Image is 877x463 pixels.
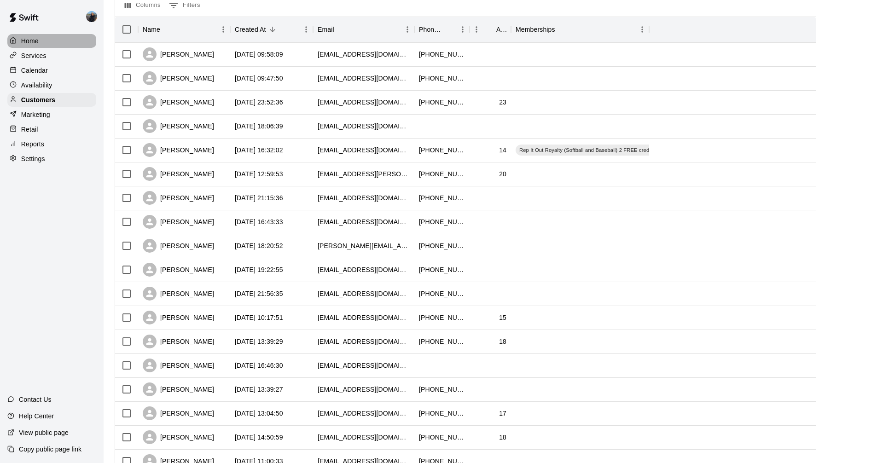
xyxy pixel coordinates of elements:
[235,122,283,131] div: 2025-07-31 18:06:39
[235,145,283,155] div: 2025-07-26 16:32:02
[318,313,410,322] div: territran@yahoo.com
[235,409,283,418] div: 2025-07-09 13:04:50
[318,17,334,42] div: Email
[635,23,649,36] button: Menu
[7,78,96,92] a: Availability
[318,50,410,59] div: joshuaneil86@gmail.com
[235,385,283,394] div: 2025-07-09 13:39:27
[443,23,456,36] button: Sort
[143,143,214,157] div: [PERSON_NAME]
[419,74,465,83] div: +17079757293
[19,445,81,454] p: Copy public page link
[419,50,465,59] div: +17073899891
[419,98,465,107] div: +17078053622
[318,241,410,250] div: sara.breedlcsw@gmail.com
[419,265,465,274] div: +17076561039
[143,311,214,324] div: [PERSON_NAME]
[21,110,50,119] p: Marketing
[21,36,39,46] p: Home
[299,23,313,36] button: Menu
[414,17,470,42] div: Phone Number
[21,154,45,163] p: Settings
[318,217,410,226] div: lee7071970@gmail.com
[7,93,96,107] a: Customers
[499,433,506,442] div: 18
[7,108,96,122] a: Marketing
[499,145,506,155] div: 14
[143,335,214,348] div: [PERSON_NAME]
[318,337,410,346] div: annettsbn@sbcglobal.net
[235,361,283,370] div: 2025-07-11 16:46:30
[235,433,283,442] div: 2025-07-08 14:50:59
[419,289,465,298] div: +17073151987
[143,430,214,444] div: [PERSON_NAME]
[235,50,283,59] div: 2025-08-11 09:58:09
[143,215,214,229] div: [PERSON_NAME]
[143,406,214,420] div: [PERSON_NAME]
[483,23,496,36] button: Sort
[419,385,465,394] div: +17073937932
[516,146,681,154] span: Rep It Out Royalty (Softball and Baseball) 2 FREE credits included!
[499,313,506,322] div: 15
[7,152,96,166] a: Settings
[235,17,266,42] div: Created At
[143,95,214,109] div: [PERSON_NAME]
[470,17,511,42] div: Age
[19,428,69,437] p: View public page
[7,137,96,151] a: Reports
[143,17,160,42] div: Name
[318,169,410,179] div: kaliyah.gipson.2023@gmail.com
[143,47,214,61] div: [PERSON_NAME]
[419,337,465,346] div: +17073348364
[318,265,410,274] div: jamesmcclanahan2@gmail.com
[21,125,38,134] p: Retail
[318,74,410,83] div: marcuswilkes08@gmail.com
[143,287,214,301] div: [PERSON_NAME]
[318,98,410,107] div: tajanaed@yahoo.com
[143,239,214,253] div: [PERSON_NAME]
[266,23,279,36] button: Sort
[456,23,470,36] button: Menu
[143,119,214,133] div: [PERSON_NAME]
[235,313,283,322] div: 2025-07-14 10:17:51
[21,51,46,60] p: Services
[19,411,54,421] p: Help Center
[419,217,465,226] div: +17078530097
[511,17,649,42] div: Memberships
[318,193,410,203] div: cye2001@gmail.com
[7,64,96,77] div: Calendar
[419,145,465,155] div: +17072071890
[235,193,283,203] div: 2025-07-21 21:15:36
[230,17,313,42] div: Created At
[21,81,52,90] p: Availability
[235,289,283,298] div: 2025-07-14 21:56:35
[419,169,465,179] div: +17077617338
[7,49,96,63] div: Services
[318,409,410,418] div: wbdlaxa2026@gmail.com
[318,289,410,298] div: meeshchinea@gmail.com
[235,265,283,274] div: 2025-07-16 19:22:55
[143,191,214,205] div: [PERSON_NAME]
[143,382,214,396] div: [PERSON_NAME]
[401,23,414,36] button: Menu
[216,23,230,36] button: Menu
[516,17,555,42] div: Memberships
[143,71,214,85] div: [PERSON_NAME]
[318,145,410,155] div: justingoss87@gmail.com
[138,17,230,42] div: Name
[143,263,214,277] div: [PERSON_NAME]
[516,145,681,156] div: Rep It Out Royalty (Softball and Baseball) 2 FREE credits included!
[313,17,414,42] div: Email
[143,359,214,372] div: [PERSON_NAME]
[419,313,465,322] div: +15104148556
[555,23,568,36] button: Sort
[7,122,96,136] a: Retail
[419,193,465,203] div: +17073425265
[86,11,97,22] img: Coach Cruz
[84,7,104,26] div: Coach Cruz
